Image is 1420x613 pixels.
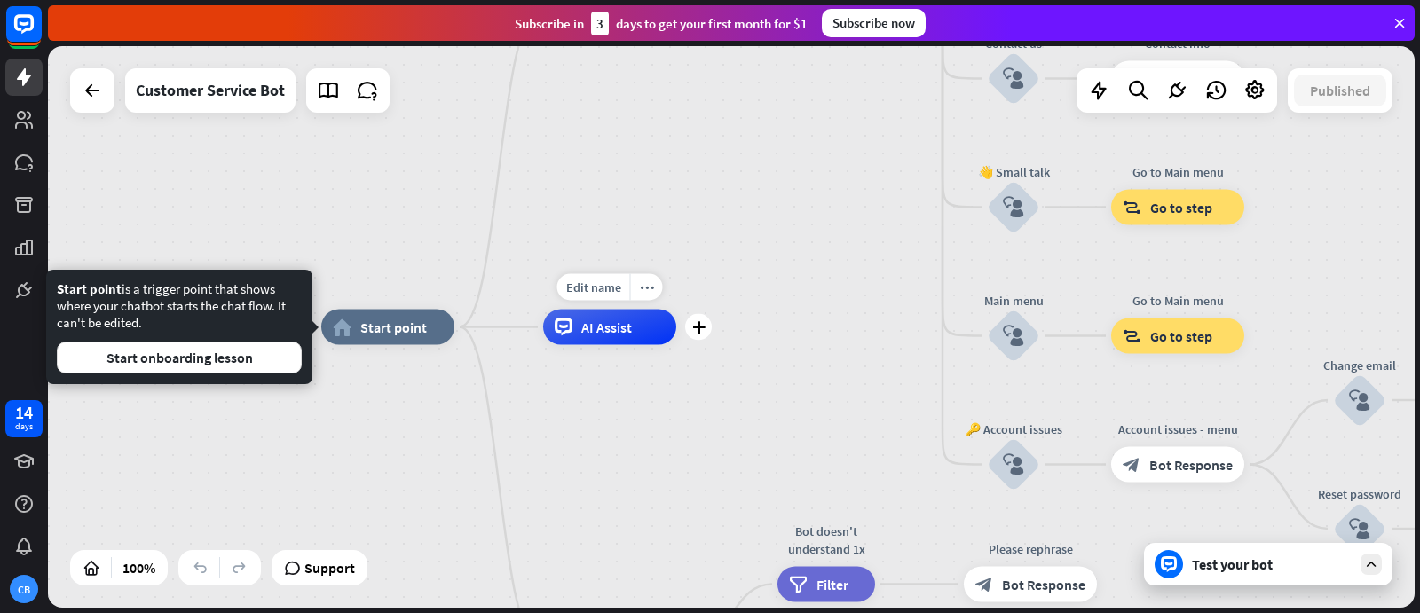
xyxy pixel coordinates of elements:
i: block_goto [1123,199,1141,216]
i: filter [789,576,808,593]
div: 14 [15,405,33,420]
span: Edit name [566,279,621,295]
div: Subscribe in days to get your first month for $1 [515,12,808,35]
div: Test your bot [1192,555,1352,573]
i: block_user_input [1003,454,1024,475]
i: more_horiz [640,280,654,294]
span: Start point [57,280,122,297]
div: Reset password [1306,484,1413,502]
div: 👋 Small talk [960,163,1067,181]
i: block_user_input [1349,518,1370,539]
span: Support [304,554,355,582]
i: block_goto [1123,327,1141,345]
div: 100% [117,554,161,582]
div: Customer Service Bot [136,68,285,113]
div: Account issues - menu [1098,420,1258,438]
i: block_user_input [1003,326,1024,347]
div: Please rephrase [951,540,1110,558]
span: Go to step [1150,199,1212,216]
div: 3 [591,12,609,35]
a: 14 days [5,400,43,437]
span: Go to step [1150,327,1212,345]
i: home_2 [333,318,351,336]
span: AI Assist [581,318,632,336]
i: block_user_input [1003,68,1024,90]
span: Start point [360,318,427,336]
i: block_user_input [1349,389,1370,411]
i: block_bot_response [1123,456,1140,474]
div: CB [10,575,38,603]
i: block_bot_response [975,576,993,593]
span: Filter [816,576,848,593]
div: Go to Main menu [1098,292,1258,310]
div: Main menu [960,292,1067,310]
div: 🔑 Account issues [960,420,1067,438]
i: plus [692,321,706,334]
span: Bot Response [1149,456,1233,474]
button: Start onboarding lesson [57,342,302,373]
i: block_user_input [1003,197,1024,218]
button: Published [1294,75,1386,106]
div: Bot doesn't understand 1x [764,523,888,558]
span: Bot Response [1002,576,1085,593]
div: Subscribe now [822,9,926,37]
div: Go to Main menu [1098,163,1258,181]
button: Open LiveChat chat widget [14,7,67,60]
div: is a trigger point that shows where your chatbot starts the chat flow. It can't be edited. [57,280,302,373]
div: Change email [1306,356,1413,373]
div: days [15,420,33,433]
